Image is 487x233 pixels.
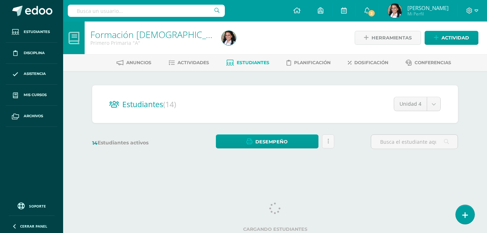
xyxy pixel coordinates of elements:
span: Estudiantes [122,99,176,109]
label: Estudiantes activos [92,139,179,146]
a: Actividades [169,57,209,68]
a: Asistencia [6,64,57,85]
a: Estudiantes [6,22,57,43]
span: [PERSON_NAME] [407,4,449,11]
span: Unidad 4 [399,97,421,111]
img: 907914c910e0e99f8773360492fd9691.png [222,31,236,45]
span: (14) [163,99,176,109]
span: Estudiantes [237,60,269,65]
a: Soporte [9,201,55,210]
img: 907914c910e0e99f8773360492fd9691.png [388,4,402,18]
input: Busca un usuario... [68,5,224,17]
input: Busca el estudiante aquí... [371,135,458,149]
span: Asistencia [24,71,46,77]
span: 2 [367,9,375,17]
a: Disciplina [6,43,57,64]
a: Dosificación [348,57,388,68]
span: Planificación [294,60,331,65]
span: Actividad [441,31,469,44]
a: Conferencias [406,57,451,68]
span: Conferencias [415,60,451,65]
a: Planificación [287,57,331,68]
span: Mis cursos [24,92,47,98]
span: Archivos [24,113,43,119]
span: Estudiantes [24,29,50,35]
a: Desempeño [216,134,318,148]
a: Actividad [425,31,478,45]
span: Cerrar panel [20,224,47,229]
h1: Formación Cristiana [90,29,213,39]
a: Anuncios [117,57,151,68]
span: Dosificación [354,60,388,65]
a: Estudiantes [226,57,269,68]
span: Disciplina [24,50,45,56]
span: Actividades [178,60,209,65]
span: Anuncios [126,60,151,65]
span: Mi Perfil [407,11,449,17]
label: Cargando estudiantes [95,227,455,232]
a: Formación [DEMOGRAPHIC_DATA] [90,28,231,41]
a: Mis cursos [6,85,57,106]
span: Desempeño [255,135,288,148]
div: Primero Primaria 'A' [90,39,213,46]
span: Herramientas [372,31,412,44]
a: Unidad 4 [394,97,440,111]
a: Herramientas [355,31,421,45]
a: Archivos [6,106,57,127]
span: 14 [92,140,98,146]
span: Soporte [29,204,46,209]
